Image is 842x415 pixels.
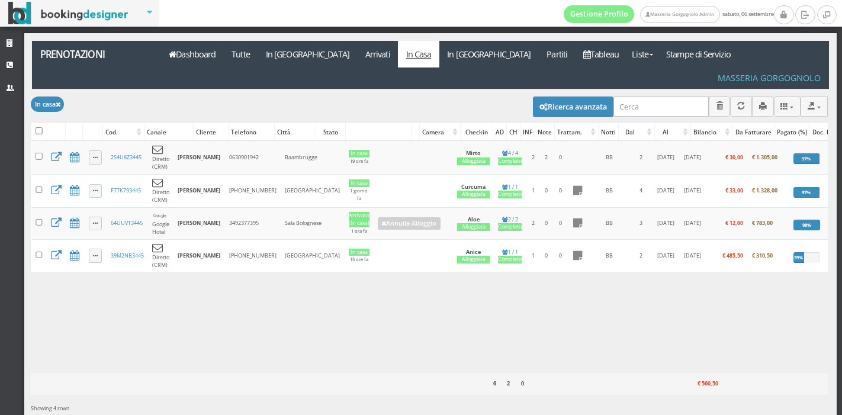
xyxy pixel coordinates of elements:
a: Prenotazioni [32,41,155,67]
div: Telefono [229,124,274,140]
a: In [GEOGRAPHIC_DATA] [258,41,357,67]
a: Arrivati [357,41,398,67]
div: 97% [793,153,819,164]
div: Checkin [461,124,493,140]
div: Cod. [103,124,144,140]
div: € 560,50 [679,377,721,392]
small: 15 ore fa [350,256,368,262]
small: 1 giorno fa [350,188,368,201]
td: Baambrugge [281,141,344,174]
a: Masseria Gorgognolo Admin [640,6,719,23]
button: Export [801,96,828,116]
td: 0 [553,208,568,240]
button: Ricerca avanzata [533,96,613,117]
div: AD [493,124,506,140]
td: [DATE] [651,208,680,240]
a: F77K793445 [111,186,141,194]
td: [PHONE_NUMBER] [225,239,281,272]
div: Da Fatturare [733,124,774,140]
a: In Casa [398,41,439,67]
b: Curcuma [461,183,486,191]
td: BB [587,239,631,272]
div: Camera [420,124,460,140]
b: € 310,50 [752,252,773,259]
td: 0 [540,208,553,240]
div: Notti [599,124,618,140]
a: 2 / 2Completo [498,215,522,231]
b: € 30,00 [725,153,743,161]
div: Stato [316,124,345,140]
div: Alloggiata [457,191,490,198]
td: 3 [631,208,651,240]
div: 97% [793,187,819,198]
a: Gestione Profilo [564,5,635,23]
button: In casa [31,96,64,111]
td: Google Hotel [148,208,173,240]
a: Liste [626,41,658,67]
a: 39M2NB3445 [111,252,144,259]
td: [GEOGRAPHIC_DATA] [281,239,344,272]
td: 4 [631,174,651,207]
div: Cliente [194,124,228,140]
b: € 1.328,00 [752,186,777,194]
img: cbbb1f99dbdb11ebaf5a02e34bd9d7be.png [152,211,168,220]
a: Annulla Alloggio [378,217,441,230]
small: 1 ora fa [351,228,367,234]
b: € 12,00 [725,219,743,227]
td: 2 [540,141,553,174]
td: 2 [631,141,651,174]
a: 1 / 1Completo [498,248,522,264]
b: € 485,50 [722,252,743,259]
td: 0 [553,141,568,174]
div: In casa [349,179,369,187]
span: Showing 4 rows [31,404,69,412]
b: Anice [466,248,481,256]
div: 98% [793,220,820,230]
div: 39% [793,252,804,263]
div: Bilancio [691,124,732,140]
a: 1 / 1Completo [498,183,522,199]
a: Stampe di Servizio [658,41,739,67]
input: Cerca [613,96,709,116]
div: INF [520,124,535,140]
div: Alloggiata [457,223,490,231]
td: 0630901942 [225,141,281,174]
a: 64UUVT3445 [111,219,143,227]
div: Completo [498,223,522,231]
b: [PERSON_NAME] [178,219,220,227]
td: [GEOGRAPHIC_DATA] [281,174,344,207]
b: [PERSON_NAME] [178,153,220,161]
b: [PERSON_NAME] [178,186,220,194]
div: Al [655,124,690,140]
div: In casa [349,150,369,157]
td: 0 [540,239,553,272]
td: 0 [540,174,553,207]
a: In [GEOGRAPHIC_DATA] [439,41,539,67]
button: Aggiorna [730,96,752,116]
img: BookingDesigner.com [8,2,128,25]
div: Dal [619,124,654,140]
div: Completo [498,256,522,263]
b: [PERSON_NAME] [178,252,220,259]
b: € 33,00 [725,186,743,194]
td: [DATE] [680,141,705,174]
td: 1 [526,174,540,207]
b: Mirto [466,149,481,157]
b: € 1.305,00 [752,153,777,161]
td: Diretto (CRM) [148,174,173,207]
div: Canale [144,124,193,140]
a: 4 / 4Completo [498,149,522,165]
div: Città [275,124,316,140]
td: [DATE] [680,239,705,272]
div: Alloggiata [457,256,490,263]
td: 0 [553,239,568,272]
div: Completo [498,191,522,198]
td: 0 [553,174,568,207]
div: CH [507,124,520,140]
div: Pagato (%) [774,124,809,140]
td: [PHONE_NUMBER] [225,174,281,207]
div: Arrivato (In casa) [349,212,369,227]
td: 2 [526,141,540,174]
td: BB [587,208,631,240]
div: Completo [498,157,522,165]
